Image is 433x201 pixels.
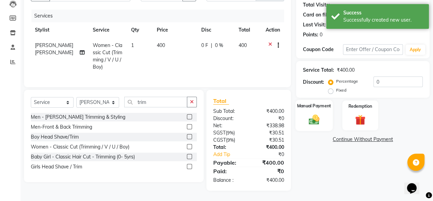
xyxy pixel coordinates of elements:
label: Percentage [336,78,358,84]
div: Women - Classic Cut (Trimming / V / U / Boy) [31,143,129,151]
div: 0 [320,31,322,38]
div: Discount: [208,115,249,122]
span: 0 F [201,42,208,49]
span: [PERSON_NAME] [PERSON_NAME] [35,42,73,56]
img: _cash.svg [305,113,323,126]
div: Services [31,10,289,22]
div: Baby Girl - Classic Hair Cut - Trimming (0- 5yrs) [31,153,135,161]
div: ₹400.00 [249,144,289,151]
div: Successfully created new user. [343,16,424,24]
a: Continue Without Payment [297,136,428,143]
div: ₹400.00 [337,67,355,74]
div: ₹0 [255,151,289,158]
div: ₹338.98 [249,122,289,129]
div: ₹0 [249,167,289,175]
div: ( ) [208,137,249,144]
th: Price [153,22,197,38]
div: Success [343,9,424,16]
span: CGST [213,137,226,143]
span: 0 % [215,42,223,49]
div: Service Total: [303,67,334,74]
div: Coupon Code [303,46,343,53]
div: ₹30.51 [249,137,289,144]
label: Fixed [336,87,346,93]
div: Net: [208,122,249,129]
div: Last Visit: [303,21,326,28]
span: 9% [227,130,233,135]
div: Total: [208,144,249,151]
span: 400 [238,42,246,48]
div: Paid: [208,167,249,175]
span: SGST [213,130,226,136]
span: 1 [131,42,134,48]
span: 400 [157,42,165,48]
span: Total [213,97,229,105]
iframe: chat widget [404,174,426,194]
img: _gift.svg [352,114,369,126]
div: Men - [PERSON_NAME] Trimming & Styling [31,114,125,121]
input: Search or Scan [124,97,187,107]
div: ₹400.00 [249,158,289,167]
th: Action [262,22,284,38]
span: Women - Classic Cut (Trimming / V / U / Boy) [93,42,122,70]
div: Balance : [208,177,249,184]
label: Manual Payment [297,103,331,109]
div: ₹0 [249,115,289,122]
th: Service [89,22,127,38]
div: Discount: [303,79,324,86]
th: Stylist [31,22,89,38]
div: Payable: [208,158,249,167]
div: Girls Head Shave / Trim [31,163,82,170]
div: ₹30.51 [249,129,289,137]
button: Apply [406,45,425,55]
th: Disc [197,22,234,38]
div: Sub Total: [208,108,249,115]
div: ( ) [208,129,249,137]
th: Total [234,22,262,38]
label: Redemption [348,103,372,109]
span: 9% [227,137,234,143]
input: Enter Offer / Coupon Code [343,44,403,55]
div: Boy Head Shave/Trim [31,133,79,141]
div: ₹400.00 [249,177,289,184]
a: Add Tip [208,151,255,158]
div: Card on file: [303,11,331,19]
div: Men-Front & Back Trimming [31,123,92,131]
th: Qty [127,22,153,38]
div: Points: [303,31,318,38]
div: ₹400.00 [249,108,289,115]
div: Total Visits: [303,1,330,9]
span: | [211,42,212,49]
